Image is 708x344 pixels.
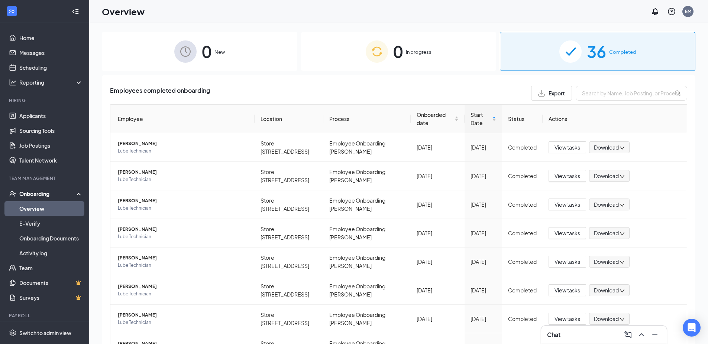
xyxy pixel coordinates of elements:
[255,248,324,276] td: Store [STREET_ADDRESS]
[9,79,16,86] svg: Analysis
[19,138,83,153] a: Job Postings
[417,315,459,323] div: [DATE]
[118,254,249,262] span: [PERSON_NAME]
[594,315,619,323] span: Download
[9,97,81,104] div: Hiring
[549,199,586,210] button: View tasks
[323,162,411,190] td: Employee Onboarding [PERSON_NAME]
[118,140,249,147] span: [PERSON_NAME]
[543,105,687,133] th: Actions
[620,231,625,236] span: down
[549,227,586,239] button: View tasks
[594,229,619,237] span: Download
[547,331,560,339] h3: Chat
[549,284,586,296] button: View tasks
[19,123,83,138] a: Sourcing Tools
[118,290,249,298] span: Lube Technician
[255,305,324,333] td: Store [STREET_ADDRESS]
[19,108,83,123] a: Applicants
[19,275,83,290] a: DocumentsCrown
[323,305,411,333] td: Employee Onboarding [PERSON_NAME]
[255,276,324,305] td: Store [STREET_ADDRESS]
[651,7,660,16] svg: Notifications
[508,200,537,209] div: Completed
[417,286,459,294] div: [DATE]
[620,174,625,179] span: down
[471,172,496,180] div: [DATE]
[118,168,249,176] span: [PERSON_NAME]
[255,219,324,248] td: Store [STREET_ADDRESS]
[19,216,83,231] a: E-Verify
[417,143,459,151] div: [DATE]
[255,105,324,133] th: Location
[609,48,636,56] span: Completed
[471,315,496,323] div: [DATE]
[594,172,619,180] span: Download
[555,200,580,209] span: View tasks
[417,200,459,209] div: [DATE]
[19,190,77,197] div: Onboarding
[549,256,586,268] button: View tasks
[393,39,403,64] span: 0
[8,7,16,15] svg: WorkstreamLogo
[19,79,83,86] div: Reporting
[620,317,625,322] span: down
[417,229,459,237] div: [DATE]
[594,144,619,151] span: Download
[587,39,606,64] span: 36
[685,8,691,14] div: EM
[576,86,687,101] input: Search by Name, Job Posting, or Process
[110,105,255,133] th: Employee
[471,143,496,151] div: [DATE]
[9,175,81,181] div: Team Management
[594,258,619,266] span: Download
[118,226,249,233] span: [PERSON_NAME]
[118,197,249,204] span: [PERSON_NAME]
[118,147,249,155] span: Lube Technician
[118,319,249,326] span: Lube Technician
[118,176,249,183] span: Lube Technician
[19,153,83,168] a: Talent Network
[555,229,580,237] span: View tasks
[417,172,459,180] div: [DATE]
[255,162,324,190] td: Store [STREET_ADDRESS]
[508,258,537,266] div: Completed
[624,330,633,339] svg: ComposeMessage
[118,283,249,290] span: [PERSON_NAME]
[555,315,580,323] span: View tasks
[19,201,83,216] a: Overview
[636,329,647,341] button: ChevronUp
[19,30,83,45] a: Home
[555,258,580,266] span: View tasks
[549,170,586,182] button: View tasks
[508,286,537,294] div: Completed
[118,262,249,269] span: Lube Technician
[508,143,537,151] div: Completed
[406,48,431,56] span: In progress
[620,145,625,151] span: down
[620,260,625,265] span: down
[9,312,81,319] div: Payroll
[649,329,661,341] button: Minimize
[594,201,619,209] span: Download
[622,329,634,341] button: ComposeMessage
[637,330,646,339] svg: ChevronUp
[323,190,411,219] td: Employee Onboarding [PERSON_NAME]
[214,48,225,56] span: New
[255,133,324,162] td: Store [STREET_ADDRESS]
[102,5,145,18] h1: Overview
[471,286,496,294] div: [DATE]
[555,143,580,151] span: View tasks
[667,7,676,16] svg: QuestionInfo
[255,190,324,219] td: Store [STREET_ADDRESS]
[202,39,211,64] span: 0
[508,315,537,323] div: Completed
[555,172,580,180] span: View tasks
[620,288,625,294] span: down
[118,311,249,319] span: [PERSON_NAME]
[323,248,411,276] td: Employee Onboarding [PERSON_NAME]
[650,330,659,339] svg: Minimize
[502,105,543,133] th: Status
[323,105,411,133] th: Process
[19,246,83,261] a: Activity log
